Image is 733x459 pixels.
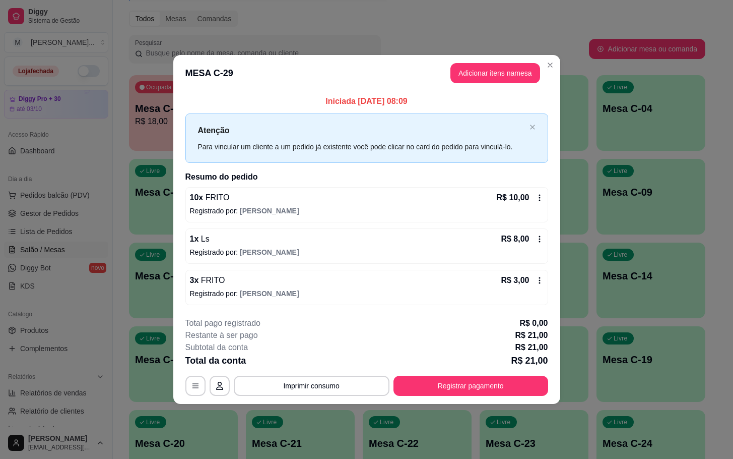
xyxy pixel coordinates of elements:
span: Ls [198,235,209,243]
p: Total da conta [185,354,246,368]
span: [PERSON_NAME] [240,290,299,298]
p: Registrado por: [190,289,544,299]
button: Imprimir consumo [234,376,389,396]
h2: Resumo do pedido [185,171,548,183]
p: 10 x [190,192,230,204]
span: [PERSON_NAME] [240,248,299,256]
p: Iniciada [DATE] 08:09 [185,95,548,107]
button: close [529,124,536,131]
p: 1 x [190,233,210,245]
span: FRITO [203,193,229,202]
p: R$ 21,00 [515,329,548,341]
p: R$ 10,00 [497,192,529,204]
p: Registrado por: [190,247,544,257]
span: FRITO [198,276,225,284]
p: Total pago registrado [185,317,260,329]
p: R$ 3,00 [501,274,529,286]
button: Close [542,57,558,73]
p: Subtotal da conta [185,341,248,354]
p: 3 x [190,274,225,286]
p: R$ 8,00 [501,233,529,245]
div: Para vincular um cliente a um pedido já existente você pode clicar no card do pedido para vinculá... [198,141,525,152]
p: R$ 21,00 [515,341,548,354]
p: Registrado por: [190,206,544,216]
button: Registrar pagamento [393,376,548,396]
p: Restante à ser pago [185,329,258,341]
button: Adicionar itens namesa [450,63,540,83]
p: Atenção [198,124,525,137]
span: close [529,124,536,130]
p: R$ 0,00 [519,317,548,329]
span: [PERSON_NAME] [240,207,299,215]
p: R$ 21,00 [511,354,548,368]
header: MESA C-29 [173,55,560,91]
